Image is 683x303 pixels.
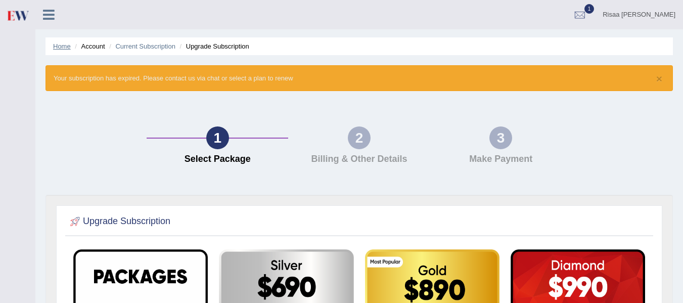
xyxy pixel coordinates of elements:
span: 1 [584,4,595,14]
div: 3 [489,126,512,149]
div: 2 [348,126,371,149]
div: 1 [206,126,229,149]
a: Current Subscription [115,42,175,50]
h2: Upgrade Subscription [68,214,170,229]
h4: Billing & Other Details [293,154,425,164]
h4: Select Package [152,154,283,164]
div: Your subscription has expired. Please contact us via chat or select a plan to renew [45,65,673,91]
h4: Make Payment [435,154,567,164]
li: Upgrade Subscription [177,41,249,51]
button: × [656,73,662,84]
li: Account [72,41,105,51]
a: Home [53,42,71,50]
